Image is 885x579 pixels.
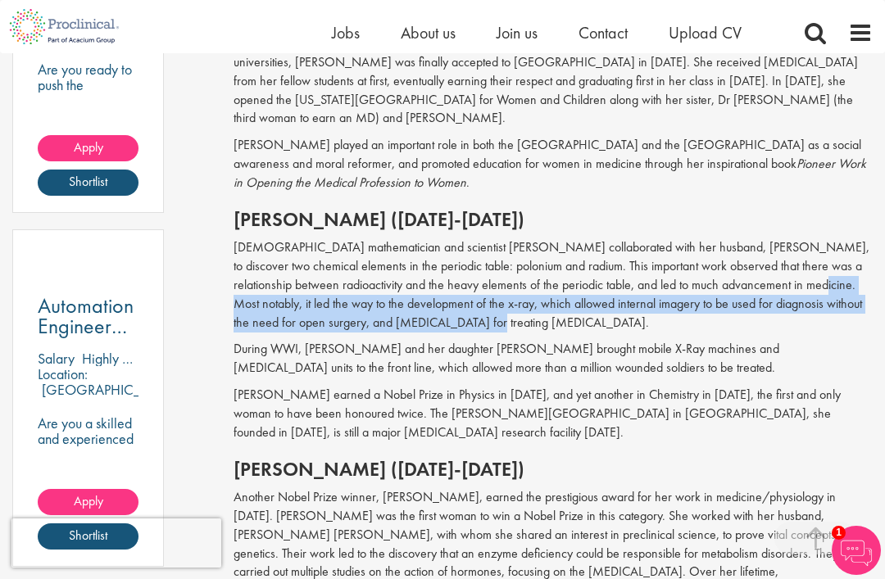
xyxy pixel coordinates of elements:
a: Apply [38,135,138,161]
iframe: reCAPTCHA [11,518,221,568]
a: Apply [38,489,138,515]
span: Location: [38,364,88,383]
p: [GEOGRAPHIC_DATA], [GEOGRAPHIC_DATA] [38,380,181,414]
a: Automation Engineer (DeltaV) - [GEOGRAPHIC_DATA] [38,296,138,337]
p: Are you ready to push the boundaries of global health and make a lasting impact? This role at a h... [38,61,138,248]
a: Shortlist [38,170,138,196]
p: [PERSON_NAME] earned a Nobel Prize in Physics in [DATE], and yet another in Chemistry in [DATE], ... [234,386,873,442]
p: [PERSON_NAME] played an important role in both the [GEOGRAPHIC_DATA] and the [GEOGRAPHIC_DATA] as... [234,136,873,192]
span: Apply [74,138,103,156]
h2: [PERSON_NAME] ([DATE]-[DATE]) [234,209,873,230]
i: Pioneer Work in Opening the Medical Profession to Women [234,155,866,191]
span: Salary [38,349,75,368]
h2: [PERSON_NAME] ([DATE]-[DATE]) [234,459,873,480]
p: [DEMOGRAPHIC_DATA] mathematician and scientist [PERSON_NAME] collaborated with her husband, [PERS... [234,238,873,332]
a: Upload CV [669,22,742,43]
a: Join us [497,22,538,43]
a: Jobs [332,22,360,43]
p: Are you a skilled and experienced engineer? Looking for your next opportunity to assist with impa... [38,415,138,555]
p: Highly Competitive [82,349,191,368]
span: 1 [832,526,846,540]
p: During WWI, [PERSON_NAME] and her daughter [PERSON_NAME] brought mobile X-Ray machines and [MEDIC... [234,340,873,378]
span: Apply [74,492,103,509]
span: Automation Engineer (DeltaV) - [GEOGRAPHIC_DATA] [38,292,235,381]
a: Contact [579,22,628,43]
img: Chatbot [832,526,881,575]
a: About us [401,22,456,43]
